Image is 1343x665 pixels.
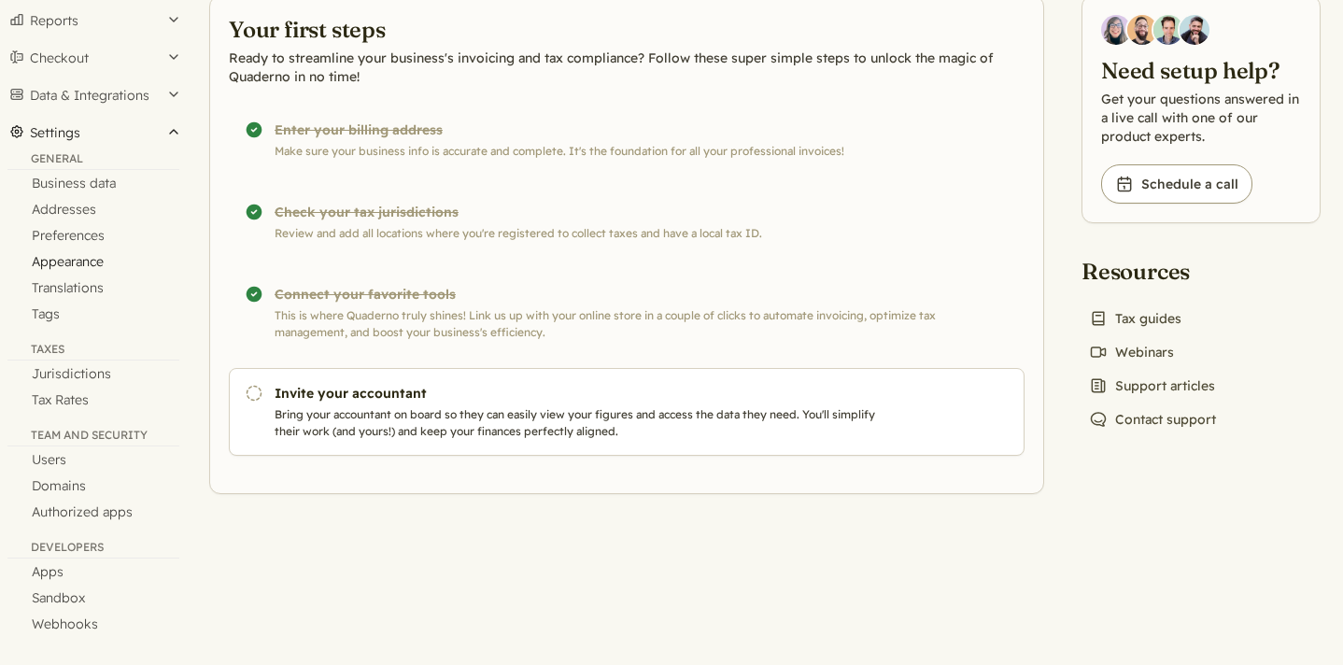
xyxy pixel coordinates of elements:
[1101,90,1301,146] p: Get your questions answered in a live call with one of our product experts.
[7,428,179,446] div: Team and security
[229,15,1025,45] h2: Your first steps
[1081,373,1223,399] a: Support articles
[1127,15,1157,45] img: Jairo Fumero, Account Executive at Quaderno
[1180,15,1209,45] img: Javier Rubio, DevRel at Quaderno
[7,540,179,559] div: Developers
[1081,406,1223,432] a: Contact support
[229,368,1025,456] a: Invite your accountant Bring your accountant on board so they can easily view your figures and ac...
[1153,15,1183,45] img: Ivo Oltmans, Business Developer at Quaderno
[7,342,179,361] div: Taxes
[275,406,884,440] p: Bring your accountant on board so they can easily view your figures and access the data they need...
[275,384,884,403] h3: Invite your accountant
[229,49,1025,86] p: Ready to streamline your business's invoicing and tax compliance? Follow these super simple steps...
[1081,339,1181,365] a: Webinars
[1081,305,1189,332] a: Tax guides
[1101,56,1301,86] h2: Need setup help?
[1101,164,1252,204] a: Schedule a call
[7,151,179,170] div: General
[1101,15,1131,45] img: Diana Carrasco, Account Executive at Quaderno
[1081,257,1223,287] h2: Resources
